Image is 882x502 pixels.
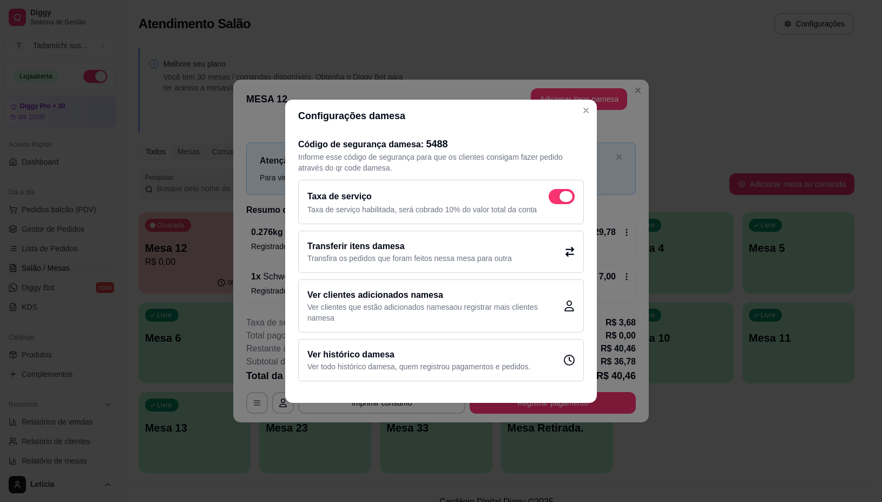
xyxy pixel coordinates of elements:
[298,136,584,152] h2: Código de segurança da mesa :
[307,302,564,323] p: Ver clientes que estão adicionados na mesa ou registrar mais clientes na mesa
[426,139,448,149] span: 5488
[307,204,575,215] p: Taxa de serviço habilitada, será cobrado 10% do valor total da conta
[307,240,512,253] h2: Transferir itens da mesa
[307,289,564,302] h2: Ver clientes adicionados na mesa
[307,348,530,361] h2: Ver histórico da mesa
[307,190,372,203] h2: Taxa de serviço
[577,102,595,119] button: Close
[307,361,530,372] p: Ver todo histórico da mesa , quem registrou pagamentos e pedidos.
[307,253,512,264] p: Transfira os pedidos que foram feitos nessa mesa para outra
[298,152,584,173] p: Informe esse código de segurança para que os clientes consigam fazer pedido através do qr code da...
[285,100,597,132] header: Configurações da mesa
